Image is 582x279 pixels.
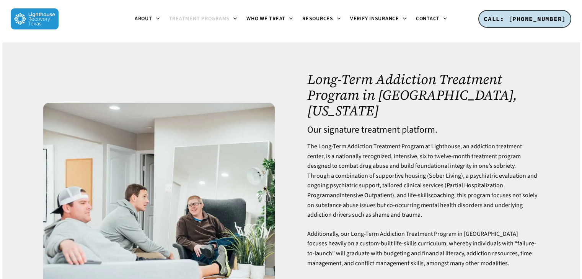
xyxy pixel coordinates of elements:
[307,142,539,229] p: The Long-Term Addiction Treatment Program at Lighthouse, an addiction treatment center, is a nati...
[340,191,392,200] a: Intensive Outpatient
[302,15,333,23] span: Resources
[350,15,399,23] span: Verify Insurance
[307,239,536,258] a: failure-to-launch
[416,15,440,23] span: Contact
[11,8,59,29] img: Lighthouse Recovery Texas
[411,16,452,22] a: Contact
[307,71,539,118] h1: Long-Term Addiction Treatment Program in [GEOGRAPHIC_DATA], [US_STATE]
[307,125,539,135] h4: Our signature treatment platform.
[165,16,242,22] a: Treatment Programs
[484,15,566,23] span: CALL: [PHONE_NUMBER]
[478,10,571,28] a: CALL: [PHONE_NUMBER]
[431,191,454,200] a: coaching
[346,16,411,22] a: Verify Insurance
[130,16,165,22] a: About
[169,15,230,23] span: Treatment Programs
[135,15,152,23] span: About
[242,16,298,22] a: Who We Treat
[307,229,539,277] p: Additionally, our Long-Term Addiction Treatment Program in [GEOGRAPHIC_DATA] focuses heavily on a...
[298,16,346,22] a: Resources
[246,15,285,23] span: Who We Treat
